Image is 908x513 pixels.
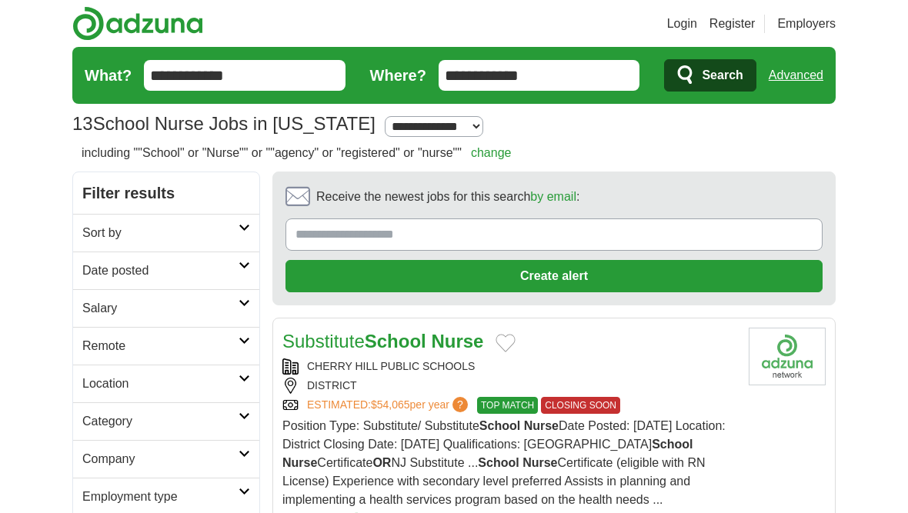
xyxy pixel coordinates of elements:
[82,144,511,162] h2: including ""School" or "Nurse"" or ""agency" or "registered" or "nurse""
[82,375,239,393] h2: Location
[307,397,471,414] a: ESTIMATED:$54,065per year?
[282,331,483,351] a: SubstituteSchool Nurse
[524,419,559,432] strong: Nurse
[664,59,756,92] button: Search
[73,172,259,214] h2: Filter results
[431,331,483,351] strong: Nurse
[72,113,376,134] h1: School Nurse Jobs in [US_STATE]
[73,327,259,365] a: Remote
[285,260,823,292] button: Create alert
[82,488,239,506] h2: Employment type
[370,64,426,87] label: Where?
[282,378,736,394] div: DISTRICT
[72,110,93,138] span: 13
[85,64,132,87] label: What?
[82,224,239,242] h2: Sort by
[82,450,239,468] h2: Company
[478,456,519,469] strong: School
[477,397,538,414] span: TOP MATCH
[496,334,516,352] button: Add to favorite jobs
[530,190,576,203] a: by email
[702,60,743,91] span: Search
[282,358,736,375] div: CHERRY HILL PUBLIC SCHOOLS
[371,398,410,411] span: $54,065
[73,252,259,289] a: Date posted
[652,438,693,451] strong: School
[749,328,826,385] img: Company logo
[777,15,836,33] a: Employers
[72,6,203,41] img: Adzuna logo
[522,456,557,469] strong: Nurse
[73,440,259,478] a: Company
[452,397,468,412] span: ?
[541,397,620,414] span: CLOSING SOON
[73,289,259,327] a: Salary
[372,456,391,469] strong: OR
[82,337,239,355] h2: Remote
[667,15,697,33] a: Login
[82,261,239,280] h2: Date posted
[282,456,317,469] strong: Nurse
[73,402,259,440] a: Category
[73,214,259,252] a: Sort by
[82,299,239,318] h2: Salary
[365,331,426,351] strong: School
[709,15,756,33] a: Register
[316,188,579,206] span: Receive the newest jobs for this search :
[73,365,259,402] a: Location
[282,419,726,506] span: Position Type: Substitute/ Substitute Date Posted: [DATE] Location: District Closing Date: [DATE]...
[82,412,239,431] h2: Category
[479,419,520,432] strong: School
[471,146,512,159] a: change
[769,60,823,91] a: Advanced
